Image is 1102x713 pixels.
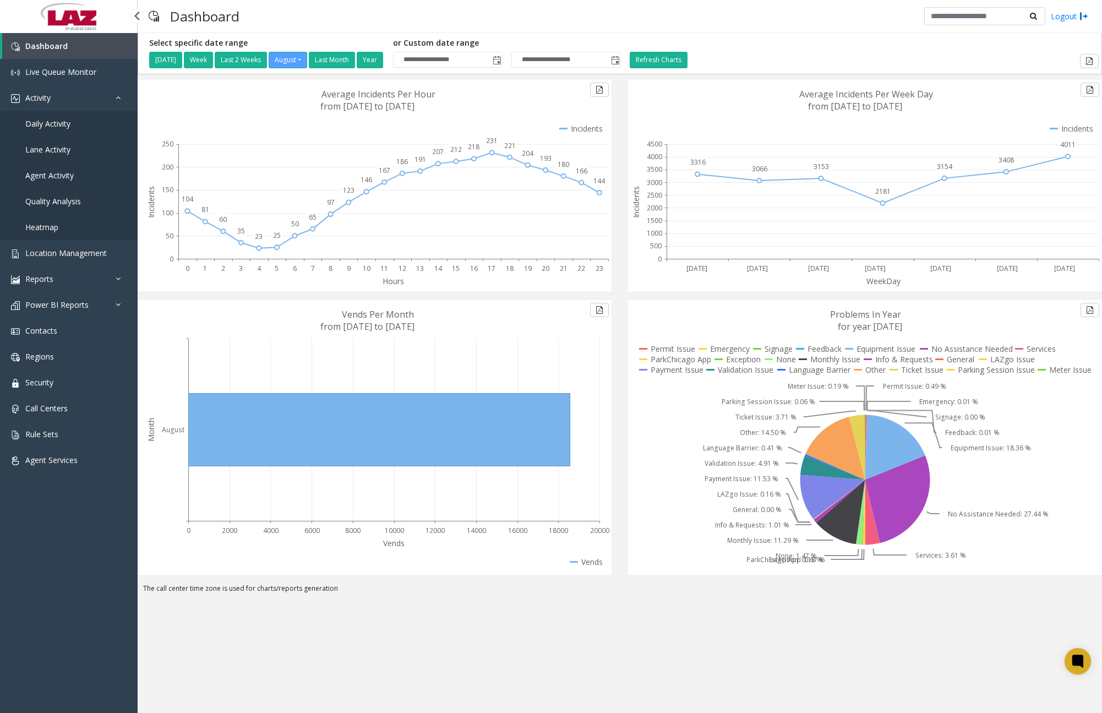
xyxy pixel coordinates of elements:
img: 'icon' [11,94,20,103]
img: 'icon' [11,456,20,465]
text: 4 [257,264,261,273]
text: 4011 [1060,140,1076,149]
img: 'icon' [11,379,20,388]
button: Week [184,52,213,68]
img: 'icon' [11,42,20,51]
button: Export to pdf [1080,54,1099,68]
text: from [DATE] to [DATE] [808,100,902,112]
text: 150 [162,185,173,194]
text: Info & Requests: 1.01 % [715,520,789,530]
text: 10 [363,264,370,273]
text: 23 [596,264,603,273]
text: 0 [170,254,173,264]
text: 6 [293,264,297,273]
span: Activity [25,92,51,103]
button: Export to pdf [1081,303,1099,317]
button: Last Month [309,52,355,68]
text: 0 [187,526,190,535]
img: 'icon' [11,431,20,439]
span: Call Centers [25,403,68,413]
span: Quality Analysis [25,196,81,206]
text: 50 [166,231,173,241]
button: Last 2 Weeks [215,52,267,68]
text: 22 [577,264,585,273]
text: 16000 [508,526,527,535]
text: 500 [650,241,662,251]
text: 166 [576,166,587,176]
text: 1500 [647,216,662,225]
text: 23 [255,232,263,241]
text: from [DATE] to [DATE] [320,320,414,333]
text: Services: 3.61 % [915,551,966,560]
text: Incidents [631,186,641,218]
text: 13 [416,264,424,273]
text: 218 [468,142,479,151]
text: 35 [237,226,245,236]
text: 2000 [647,203,662,213]
text: Monthly Issue: 11.29 % [727,536,799,545]
button: Refresh Charts [630,52,688,68]
text: 146 [361,175,372,184]
text: from [DATE] to [DATE] [320,100,414,112]
text: 8 [329,264,332,273]
text: 18000 [549,526,568,535]
text: 186 [396,157,408,166]
text: Parking Session Issue: 0.06 % [722,397,815,406]
text: 12000 [425,526,445,535]
text: 65 [309,213,317,222]
text: 200 [162,162,173,172]
text: 250 [162,139,173,149]
text: 50 [291,219,299,228]
text: 14000 [467,526,486,535]
img: pageIcon [149,3,159,30]
text: 3316 [690,157,706,167]
img: 'icon' [11,249,20,258]
h5: or Custom date range [393,39,621,48]
text: 5 [275,264,279,273]
text: 231 [486,136,498,145]
text: 3000 [647,178,662,187]
text: 3066 [752,164,767,173]
span: Location Management [25,248,107,258]
text: 18 [506,264,514,273]
text: 16 [470,264,478,273]
span: Reports [25,274,53,284]
text: 97 [327,198,335,207]
text: [DATE] [930,264,951,273]
text: 14 [434,264,443,273]
text: 81 [201,205,209,214]
span: Daily Activity [25,118,70,129]
text: Emergency: 0.01 % [919,397,978,406]
text: 100 [162,208,173,217]
img: 'icon' [11,353,20,362]
span: Live Queue Monitor [25,67,96,77]
img: logout [1079,10,1088,22]
text: Signage: 0.00 % [935,412,985,422]
text: 21 [560,264,568,273]
text: 7 [311,264,315,273]
text: None: 1.47 % [776,551,817,560]
span: Toggle popup [609,52,621,68]
span: Lane Activity [25,144,70,155]
img: 'icon' [11,301,20,310]
text: Exception: 0.18 % [768,555,823,564]
text: Average Incidents Per Week Day [799,88,933,100]
span: Agent Services [25,455,78,465]
img: 'icon' [11,405,20,413]
span: Dashboard [25,41,68,51]
span: Contacts [25,325,57,336]
text: 20 [542,264,549,273]
text: 104 [182,194,194,204]
button: Year [357,52,383,68]
text: 60 [219,215,227,224]
text: 15 [452,264,460,273]
text: 221 [504,141,516,150]
text: 12 [399,264,406,273]
text: Vends [383,538,405,548]
button: [DATE] [149,52,182,68]
div: The call center time zone is used for charts/reports generation [138,584,1102,599]
button: Export to pdf [590,303,609,317]
text: 204 [522,149,534,158]
img: 'icon' [11,327,20,336]
text: 4000 [263,526,279,535]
